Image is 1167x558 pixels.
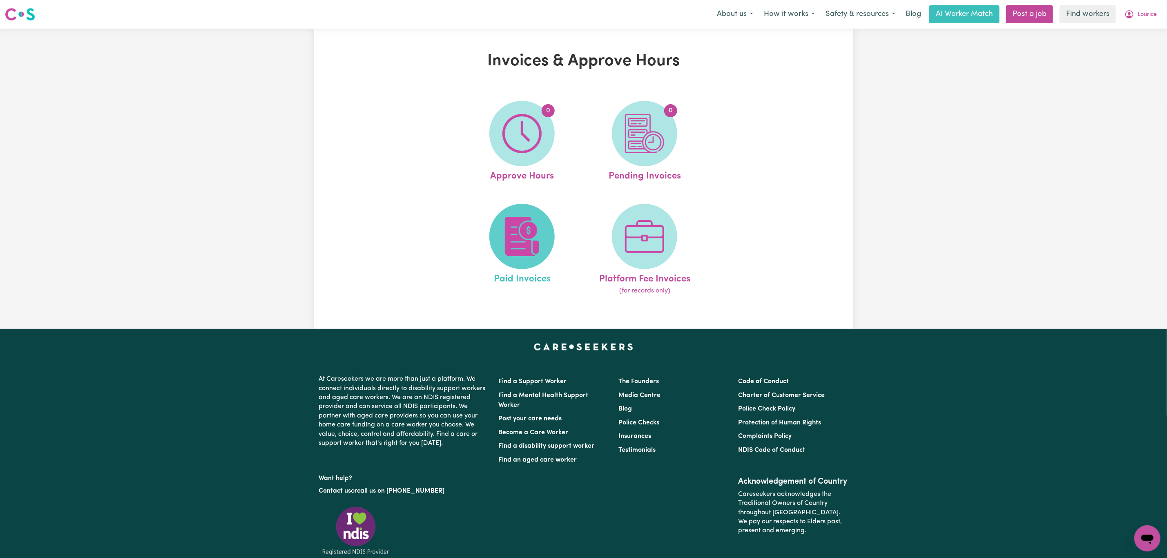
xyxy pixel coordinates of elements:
img: Registered NDIS provider [319,505,393,556]
a: Charter of Customer Service [738,392,825,399]
h1: Invoices & Approve Hours [409,51,759,71]
p: or [319,483,489,499]
a: Approve Hours [463,101,581,183]
a: Careseekers home page [534,344,633,350]
a: Testimonials [618,447,656,453]
a: Protection of Human Rights [738,420,821,426]
span: Platform Fee Invoices [599,269,690,286]
a: Become a Care Worker [499,429,569,436]
span: 0 [664,104,677,117]
span: (for records only) [619,286,670,296]
a: Complaints Policy [738,433,792,440]
a: Pending Invoices [586,101,703,183]
a: Find a disability support worker [499,443,595,449]
p: At Careseekers we are more than just a platform. We connect individuals directly to disability su... [319,371,489,451]
a: Insurances [618,433,651,440]
iframe: Button to launch messaging window, conversation in progress [1134,525,1160,551]
a: Find a Mental Health Support Worker [499,392,589,408]
a: Find a Support Worker [499,378,567,385]
button: About us [712,6,759,23]
a: call us on [PHONE_NUMBER] [357,488,445,494]
span: Pending Invoices [609,166,681,183]
a: Blog [901,5,926,23]
a: NDIS Code of Conduct [738,447,805,453]
a: Platform Fee Invoices(for records only) [586,204,703,296]
button: How it works [759,6,820,23]
a: Blog [618,406,632,412]
a: Find an aged care worker [499,457,577,463]
img: Careseekers logo [5,7,35,22]
h2: Acknowledgement of Country [738,477,848,487]
a: Police Check Policy [738,406,795,412]
span: Paid Invoices [494,269,551,286]
button: Safety & resources [820,6,901,23]
a: Contact us [319,488,351,494]
a: Post a job [1006,5,1053,23]
a: The Founders [618,378,659,385]
a: Post your care needs [499,415,562,422]
p: Careseekers acknowledges the Traditional Owners of Country throughout [GEOGRAPHIC_DATA]. We pay o... [738,487,848,539]
a: Find workers [1060,5,1116,23]
a: Careseekers logo [5,5,35,24]
a: Paid Invoices [463,204,581,296]
a: Code of Conduct [738,378,789,385]
span: Approve Hours [490,166,554,183]
span: Lourice [1138,10,1157,19]
a: Media Centre [618,392,660,399]
a: Police Checks [618,420,659,426]
span: 0 [542,104,555,117]
a: AI Worker Match [929,5,1000,23]
p: Want help? [319,471,489,483]
button: My Account [1119,6,1162,23]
